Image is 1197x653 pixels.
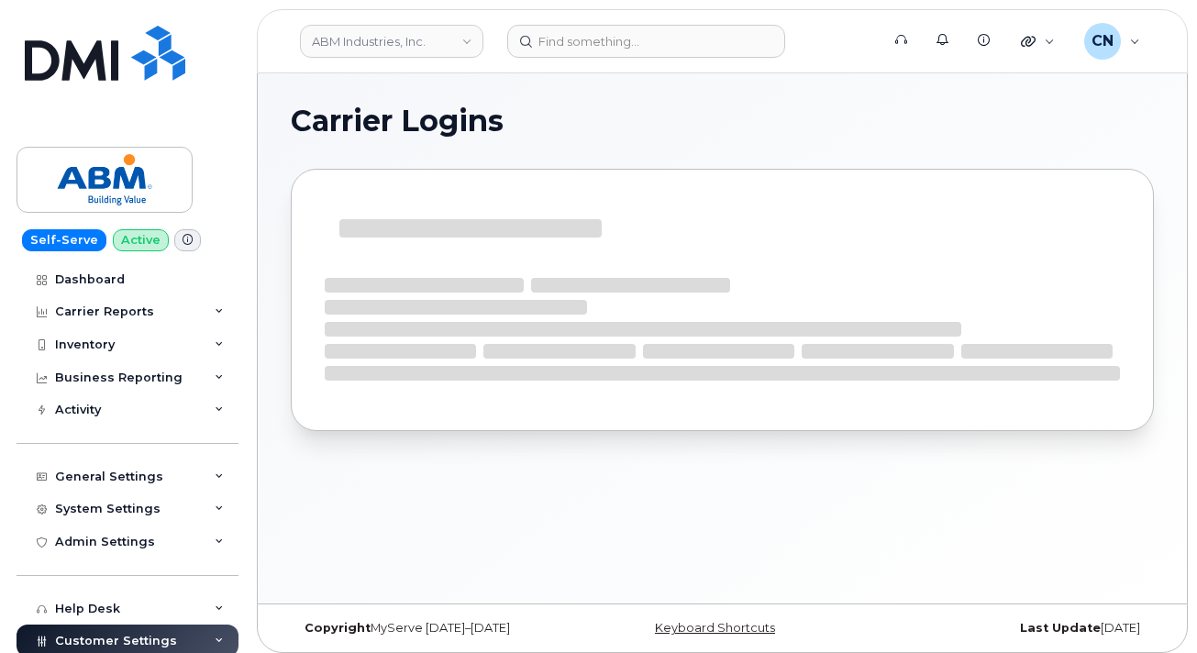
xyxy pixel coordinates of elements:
[655,621,775,635] a: Keyboard Shortcuts
[291,107,504,135] span: Carrier Logins
[305,621,371,635] strong: Copyright
[866,621,1154,636] div: [DATE]
[291,621,579,636] div: MyServe [DATE]–[DATE]
[1020,621,1101,635] strong: Last Update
